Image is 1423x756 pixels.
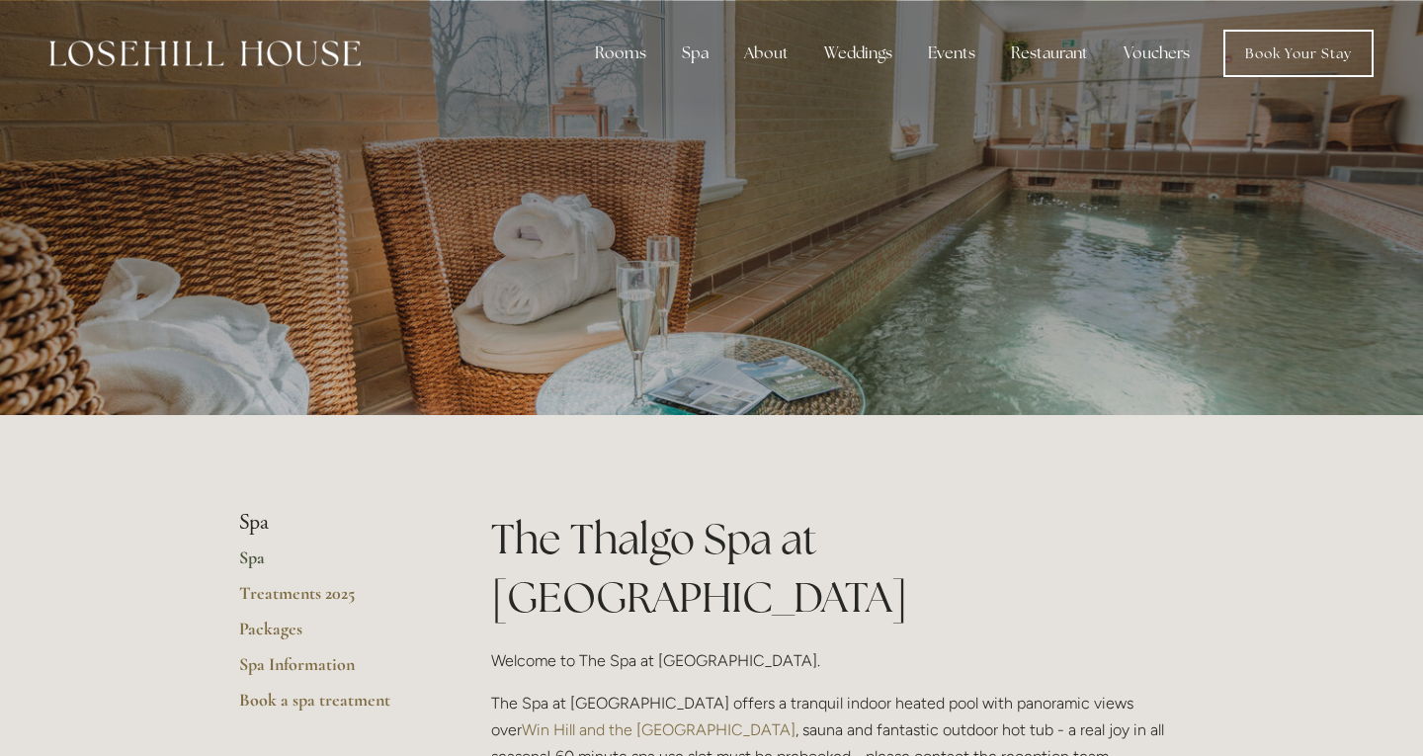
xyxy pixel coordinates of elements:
a: Vouchers [1108,34,1206,73]
div: Events [912,34,991,73]
a: Book Your Stay [1223,30,1374,77]
div: Rooms [579,34,662,73]
p: Welcome to The Spa at [GEOGRAPHIC_DATA]. [491,647,1184,674]
img: Losehill House [49,41,361,66]
a: Spa [239,546,428,582]
div: About [728,34,804,73]
a: Spa Information [239,653,428,689]
h1: The Thalgo Spa at [GEOGRAPHIC_DATA] [491,510,1184,627]
a: Treatments 2025 [239,582,428,618]
div: Spa [666,34,724,73]
a: Win Hill and the [GEOGRAPHIC_DATA] [522,720,795,739]
a: Packages [239,618,428,653]
a: Book a spa treatment [239,689,428,724]
li: Spa [239,510,428,536]
div: Weddings [808,34,908,73]
div: Restaurant [995,34,1104,73]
